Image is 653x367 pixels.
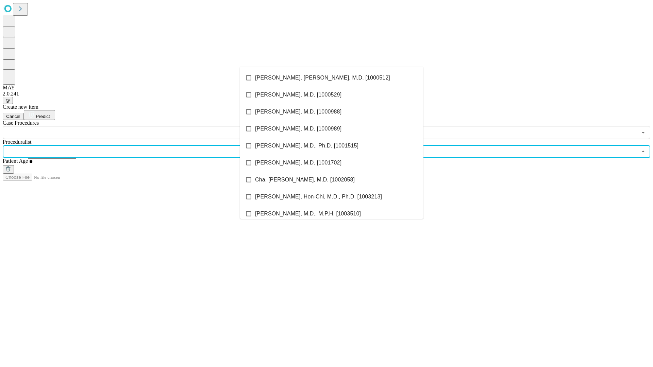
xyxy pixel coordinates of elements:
[255,159,341,167] span: [PERSON_NAME], M.D. [1001702]
[3,120,39,126] span: Scheduled Procedure
[24,110,55,120] button: Predict
[255,193,382,201] span: [PERSON_NAME], Hon-Chi, M.D., Ph.D. [1003213]
[3,85,650,91] div: MAY
[3,139,31,145] span: Proceduralist
[255,210,361,218] span: [PERSON_NAME], M.D., M.P.H. [1003510]
[255,125,341,133] span: [PERSON_NAME], M.D. [1000989]
[3,97,13,104] button: @
[6,114,20,119] span: Cancel
[3,91,650,97] div: 2.0.241
[3,158,28,164] span: Patient Age
[255,142,358,150] span: [PERSON_NAME], M.D., Ph.D. [1001515]
[255,91,341,99] span: [PERSON_NAME], M.D. [1000529]
[3,113,24,120] button: Cancel
[3,104,38,110] span: Create new item
[36,114,50,119] span: Predict
[638,128,648,137] button: Open
[255,108,341,116] span: [PERSON_NAME], M.D. [1000988]
[638,147,648,156] button: Close
[255,176,355,184] span: Cha, [PERSON_NAME], M.D. [1002058]
[255,74,390,82] span: [PERSON_NAME], [PERSON_NAME], M.D. [1000512]
[5,98,10,103] span: @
